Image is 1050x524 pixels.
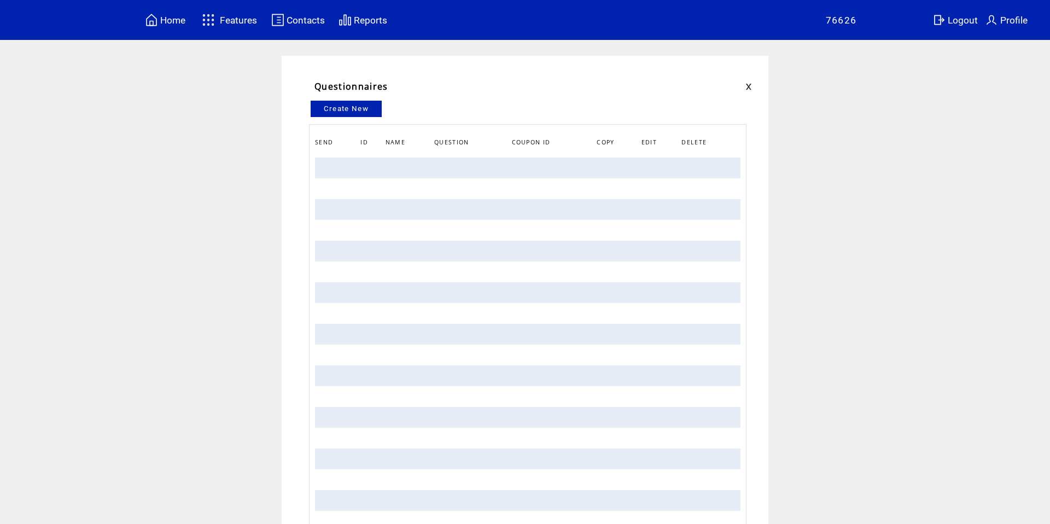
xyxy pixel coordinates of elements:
[199,11,218,29] img: features.svg
[160,15,185,26] span: Home
[315,449,360,469] td: Send
[315,303,360,324] td: Send
[311,101,382,117] a: Create New
[271,13,284,27] img: contacts.svg
[932,13,946,27] img: exit.svg
[360,136,371,152] span: ID
[315,282,360,303] td: Send
[434,136,472,152] span: QUESTION
[512,136,553,152] span: COUPON ID
[315,178,360,199] td: Send
[315,365,360,386] td: Send
[315,199,360,220] td: Send
[985,13,998,27] img: profile.svg
[931,11,983,28] a: Logout
[339,13,352,27] img: chart.svg
[983,11,1029,28] a: Profile
[145,13,158,27] img: home.svg
[681,136,709,152] span: DELETE
[143,11,187,28] a: Home
[315,386,360,407] td: Send
[315,345,360,365] td: Send
[315,241,360,261] td: Send
[597,136,617,152] span: COPY
[315,261,360,282] td: Send
[1000,15,1028,26] span: Profile
[315,220,360,241] td: Send
[315,490,360,511] td: Send
[315,324,360,345] td: Send
[386,136,408,152] span: NAME
[314,80,388,92] span: Questionnaires
[354,15,387,26] span: Reports
[315,136,336,152] span: SEND
[337,11,389,28] a: Reports
[315,428,360,449] td: Send
[826,15,857,26] span: 76626
[220,15,257,26] span: Features
[948,15,978,26] span: Logout
[315,407,360,428] td: Send
[315,158,360,178] td: Send
[315,469,360,490] td: Send
[641,136,660,152] span: EDIT
[270,11,326,28] a: Contacts
[197,9,259,31] a: Features
[287,15,325,26] span: Contacts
